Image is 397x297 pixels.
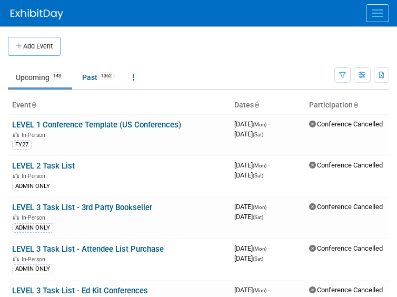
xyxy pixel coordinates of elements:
[12,264,53,274] div: ADMIN ONLY
[309,120,383,128] span: Conference Cancelled
[31,101,36,109] a: Sort by Event Name
[12,120,181,130] a: LEVEL 1 Conference Template (US Conferences)
[253,163,266,169] span: (Mon)
[253,214,263,220] span: (Sat)
[353,101,358,109] a: Sort by Participation Type
[253,246,266,252] span: (Mon)
[13,214,19,220] img: In-Person Event
[12,286,148,295] a: LEVEL 3 Task List - Ed Kit Conferences
[254,101,259,109] a: Sort by Start Date
[13,256,19,261] img: In-Person Event
[12,161,75,171] a: LEVEL 2 Task List
[13,132,19,137] img: In-Person Event
[305,96,389,114] th: Participation
[268,203,270,211] span: -
[234,244,270,252] span: [DATE]
[234,161,270,169] span: [DATE]
[234,120,270,128] span: [DATE]
[253,122,266,127] span: (Mon)
[8,96,230,114] th: Event
[22,132,48,138] span: In-Person
[253,132,263,137] span: (Sat)
[253,173,263,179] span: (Sat)
[8,67,72,87] a: Upcoming143
[309,161,383,169] span: Conference Cancelled
[12,140,32,150] div: FY27
[309,244,383,252] span: Conference Cancelled
[230,96,305,114] th: Dates
[12,182,53,191] div: ADMIN ONLY
[12,223,53,233] div: ADMIN ONLY
[22,214,48,221] span: In-Person
[309,286,383,294] span: Conference Cancelled
[22,256,48,263] span: In-Person
[268,244,270,252] span: -
[253,288,266,293] span: (Mon)
[268,161,270,169] span: -
[8,37,61,56] button: Add Event
[50,72,64,80] span: 143
[11,9,63,19] img: ExhibitDay
[253,256,263,262] span: (Sat)
[98,72,115,80] span: 1362
[253,204,266,210] span: (Mon)
[309,203,383,211] span: Conference Cancelled
[234,213,263,221] span: [DATE]
[13,173,19,178] img: In-Person Event
[12,244,164,254] a: LEVEL 3 Task List - Attendee List Purchase
[234,130,263,138] span: [DATE]
[268,120,270,128] span: -
[268,286,270,294] span: -
[74,67,123,87] a: Past1362
[12,203,152,212] a: LEVEL 3 Task List - 3rd Party Bookseller
[234,203,270,211] span: [DATE]
[234,286,270,294] span: [DATE]
[234,254,263,262] span: [DATE]
[234,171,263,179] span: [DATE]
[22,173,48,180] span: In-Person
[366,4,389,22] button: Menu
